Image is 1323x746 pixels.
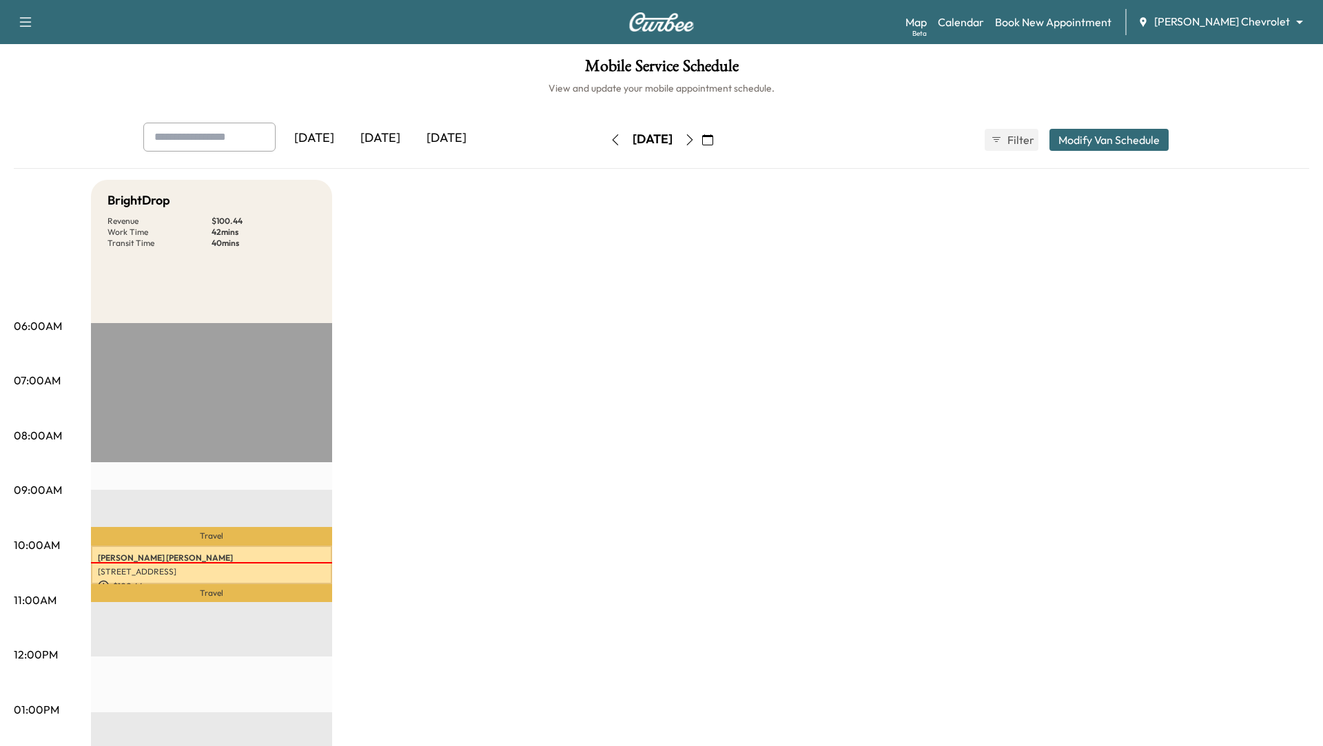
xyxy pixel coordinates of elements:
[107,238,212,249] p: Transit Time
[14,81,1309,95] h6: View and update your mobile appointment schedule.
[14,58,1309,81] h1: Mobile Service Schedule
[14,372,61,388] p: 07:00AM
[14,427,62,444] p: 08:00AM
[107,227,212,238] p: Work Time
[995,14,1111,30] a: Book New Appointment
[912,28,927,39] div: Beta
[98,566,325,577] p: [STREET_ADDRESS]
[14,318,62,334] p: 06:00AM
[347,123,413,154] div: [DATE]
[14,646,58,663] p: 12:00PM
[212,238,316,249] p: 40 mins
[107,216,212,227] p: Revenue
[985,129,1038,151] button: Filter
[1154,14,1290,30] span: [PERSON_NAME] Chevrolet
[14,592,57,608] p: 11:00AM
[633,131,673,148] div: [DATE]
[91,527,332,546] p: Travel
[628,12,695,32] img: Curbee Logo
[107,191,170,210] h5: BrightDrop
[1007,132,1032,148] span: Filter
[212,216,316,227] p: $ 100.44
[98,552,325,563] p: [PERSON_NAME] [PERSON_NAME]
[91,584,332,602] p: Travel
[905,14,927,30] a: MapBeta
[98,580,325,592] p: $ 100.44
[938,14,984,30] a: Calendar
[14,701,59,718] p: 01:00PM
[14,481,62,498] p: 09:00AM
[14,537,60,553] p: 10:00AM
[413,123,480,154] div: [DATE]
[212,227,316,238] p: 42 mins
[281,123,347,154] div: [DATE]
[1049,129,1169,151] button: Modify Van Schedule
